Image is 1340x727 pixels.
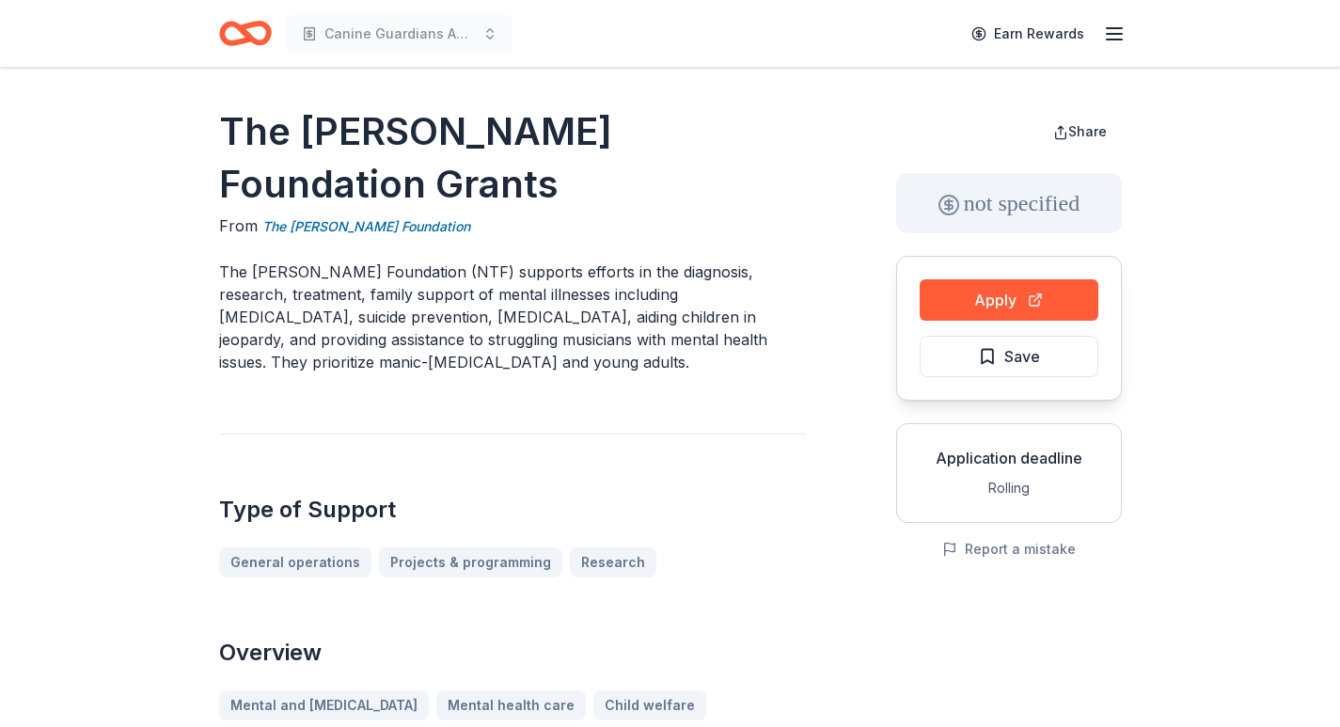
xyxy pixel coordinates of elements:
[896,173,1122,233] div: not specified
[942,538,1076,561] button: Report a mistake
[1068,123,1107,139] span: Share
[570,547,656,577] a: Research
[262,215,470,238] a: The [PERSON_NAME] Foundation
[912,447,1106,469] div: Application deadline
[219,547,371,577] a: General operations
[920,336,1098,377] button: Save
[960,17,1096,51] a: Earn Rewards
[920,279,1098,321] button: Apply
[219,105,806,211] h1: The [PERSON_NAME] Foundation Grants
[219,261,806,373] p: The [PERSON_NAME] Foundation (NTF) supports efforts in the diagnosis, research, treatment, family...
[324,23,475,45] span: Canine Guardians Assistance Dogs
[1038,113,1122,150] button: Share
[219,11,272,55] a: Home
[219,638,806,668] h2: Overview
[287,15,512,53] button: Canine Guardians Assistance Dogs
[1004,344,1040,369] span: Save
[219,214,806,238] div: From
[912,477,1106,499] div: Rolling
[219,495,806,525] h2: Type of Support
[379,547,562,577] a: Projects & programming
